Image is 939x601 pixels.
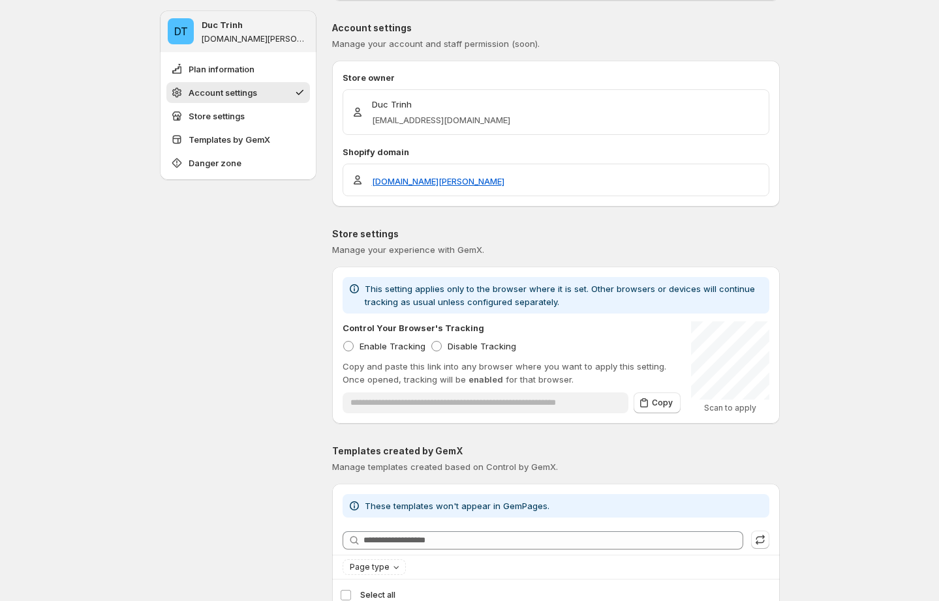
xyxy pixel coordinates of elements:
p: Control Your Browser's Tracking [343,321,484,334]
span: Manage your experience with GemX. [332,244,484,255]
button: Danger zone [166,153,310,173]
span: Account settings [189,86,257,99]
span: Danger zone [189,156,241,169]
p: [EMAIL_ADDRESS][DOMAIN_NAME] [372,113,510,126]
button: Page type [343,560,405,574]
p: Duc Trinh [202,18,243,31]
a: [DOMAIN_NAME][PERSON_NAME] [372,175,504,188]
span: Select all [360,590,395,600]
span: Copy [652,398,673,408]
span: Manage templates created based on Control by GemX. [332,462,558,472]
span: These templates won't appear in GemPages. [365,501,549,511]
p: Scan to apply [691,403,769,413]
p: [DOMAIN_NAME][PERSON_NAME] [202,34,309,44]
span: This setting applies only to the browser where it is set. Other browsers or devices will continue... [365,284,755,307]
p: Templates created by GemX [332,445,780,458]
span: Disable Tracking [448,341,516,351]
button: Store settings [166,106,310,126]
button: Copy [634,392,681,413]
button: Templates by GemX [166,129,310,150]
span: Templates by GemX [189,133,270,146]
span: Enable Tracking [360,341,425,351]
p: Shopify domain [343,145,769,158]
span: Duc Trinh [168,18,194,44]
span: Manage your account and staff permission (soon). [332,38,540,49]
span: enabled [469,374,503,385]
p: Account settings [332,22,780,35]
span: Plan information [189,63,254,76]
p: Store owner [343,71,769,84]
p: Copy and paste this link into any browser where you want to apply this setting. Once opened, trac... [343,360,681,386]
button: Account settings [166,82,310,103]
span: Page type [350,562,390,572]
span: Store settings [189,110,245,123]
p: Store settings [332,227,780,241]
text: DT [174,25,187,38]
button: Plan information [166,59,310,80]
p: Duc Trinh [372,98,510,111]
